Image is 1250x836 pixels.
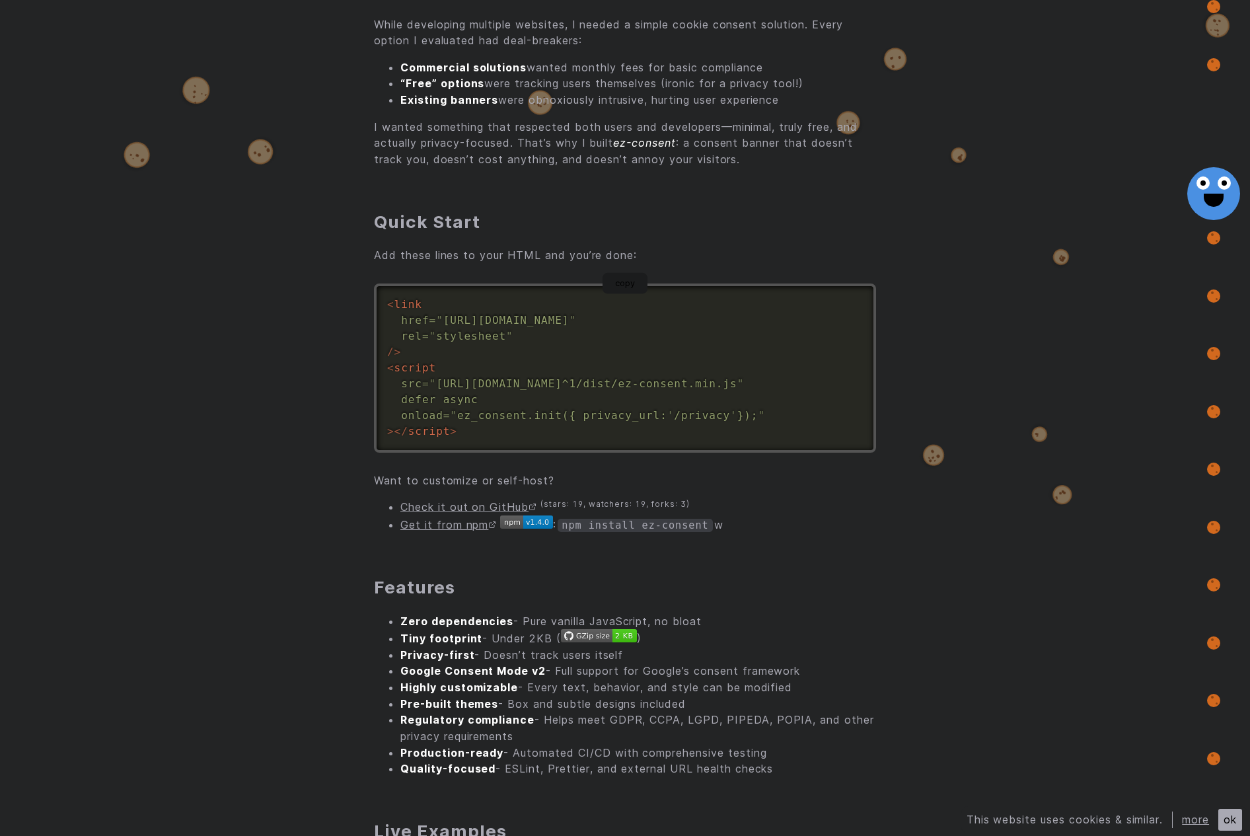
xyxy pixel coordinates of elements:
span: = [429,314,437,326]
img: GZipped script size in bytes [561,629,637,642]
strong: Highly customizable [400,681,518,694]
span: onload [401,409,443,422]
span: > [387,425,394,437]
strong: Regulatory compliance [400,713,534,726]
span: " [506,330,513,342]
li: - Doesn’t track users itself [400,647,876,664]
span: = [443,409,451,422]
li: - Pure vanilla JavaScript, no bloat [400,613,876,630]
strong: Privacy-first [400,648,474,662]
span: " [758,409,765,422]
span: src [401,377,422,390]
span: = [422,330,429,342]
span: " [569,314,576,326]
a: Get it from npm [400,518,496,531]
span: > [450,425,457,437]
span: = [422,377,429,390]
a: Check it out on GitHub [400,500,536,513]
li: - Helps meet GDPR, CCPA, LGPD, PIPEDA, POPIA, and other privacy requirements [400,712,876,744]
strong: Quality-focused [400,762,496,775]
strong: Pre-built themes [400,697,498,710]
span: /> [387,346,401,358]
span: </ [394,425,408,437]
span: href [401,314,429,326]
li: - ESLint, Prettier, and external URL health checks [400,761,876,777]
h2: Features [374,576,876,599]
span: " [429,377,437,390]
strong: Existing banners [400,93,498,106]
a: more [1182,813,1209,826]
span: " [429,330,437,342]
li: : w [400,515,876,533]
span: defer [401,393,436,406]
p: Want to customize or self-host? [374,473,876,489]
div: ok [1218,809,1242,831]
span: rel [401,330,422,342]
strong: Production-ready [400,746,503,759]
span: < [387,361,394,374]
span: < [387,298,394,311]
strong: “Free” options [400,77,484,90]
strong: Tiny footprint [400,632,482,645]
span: " [737,377,745,390]
sup: (stars: 19, watchers: 19, forks: 3) [540,499,690,509]
span: [URL][DOMAIN_NAME]^1/dist/ez-consent.min.js [422,377,744,390]
span: stylesheet [422,330,513,342]
span: [URL][DOMAIN_NAME] [429,314,576,326]
span: " [450,409,457,422]
li: were obnoxiously intrusive, hurting user experience [400,92,876,108]
img: Latest npm version [500,515,553,529]
span: link [387,298,422,311]
li: - Box and subtle designs included [400,696,876,712]
strong: Commercial solutions [400,61,527,74]
li: - Automated CI/CD with comprehensive testing [400,745,876,761]
li: were tracking users themselves (ironic for a privacy tool!) [400,75,876,92]
button: copy [603,272,647,294]
code: npm install ez-consent [558,519,712,532]
li: - Every text, behavior, and style can be modified [400,679,876,696]
strong: Google Consent Mode v2 [400,664,546,677]
span: ez_consent.init({ privacy_url: /privacy }); [443,409,765,422]
span: script [394,425,451,437]
li: wanted monthly fees for basic compliance [400,59,876,76]
li: - Under 2KB ( ) [400,629,876,647]
span: ' [730,409,737,422]
li: - Full support for Google’s consent framework [400,663,876,679]
p: While developing multiple websites, I needed a simple cookie consent solution. Every option I eva... [374,17,876,49]
p: I wanted something that respected both users and developers—minimal, truly free, and actually pri... [374,119,876,168]
p: Add these lines to your HTML and you’re done: [374,247,876,264]
h2: Quick Start [374,211,876,233]
div: This website uses cookies & similar. [967,812,1173,828]
em: ez-consent [613,136,676,149]
span: script [387,361,436,374]
small: copy [615,278,635,288]
span: ' [667,409,675,422]
span: " [436,314,443,326]
span: async [443,393,478,406]
strong: Zero dependencies [400,615,513,628]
